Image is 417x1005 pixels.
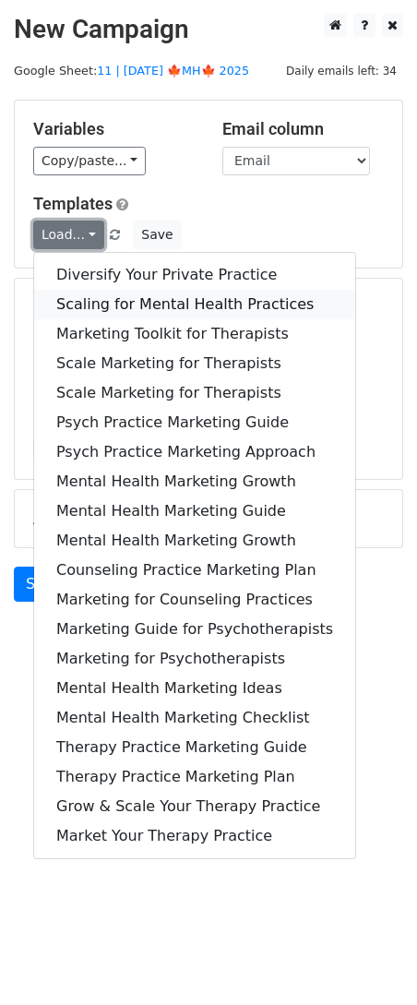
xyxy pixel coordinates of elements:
a: Marketing Toolkit for Therapists [34,319,355,349]
a: 11 | [DATE] 🍁MH🍁 2025 [97,64,249,78]
a: Scale Marketing for Therapists [34,349,355,378]
a: Copy/paste... [33,147,146,175]
a: Mental Health Marketing Ideas [34,674,355,703]
a: Mental Health Marketing Checklist [34,703,355,733]
a: Market Your Therapy Practice [34,821,355,851]
a: Marketing for Psychotherapists [34,644,355,674]
h2: New Campaign [14,14,403,45]
a: Marketing for Counseling Practices [34,585,355,615]
a: Templates [33,194,113,213]
a: Counseling Practice Marketing Plan [34,556,355,585]
a: Psych Practice Marketing Approach [34,437,355,467]
a: Therapy Practice Marketing Plan [34,762,355,792]
a: Mental Health Marketing Growth [34,526,355,556]
button: Save [133,221,181,249]
a: Scaling for Mental Health Practices [34,290,355,319]
h5: Variables [33,119,195,139]
a: Diversify Your Private Practice [34,260,355,290]
a: Mental Health Marketing Guide [34,497,355,526]
a: Send [14,567,75,602]
a: Psych Practice Marketing Guide [34,408,355,437]
h5: Email column [222,119,384,139]
span: Daily emails left: 34 [280,61,403,81]
a: Marketing Guide for Psychotherapists [34,615,355,644]
a: Mental Health Marketing Growth [34,467,355,497]
a: Therapy Practice Marketing Guide [34,733,355,762]
small: Google Sheet: [14,64,249,78]
a: Load... [33,221,104,249]
a: Daily emails left: 34 [280,64,403,78]
a: Grow & Scale Your Therapy Practice [34,792,355,821]
a: Scale Marketing for Therapists [34,378,355,408]
iframe: Chat Widget [325,916,417,1005]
